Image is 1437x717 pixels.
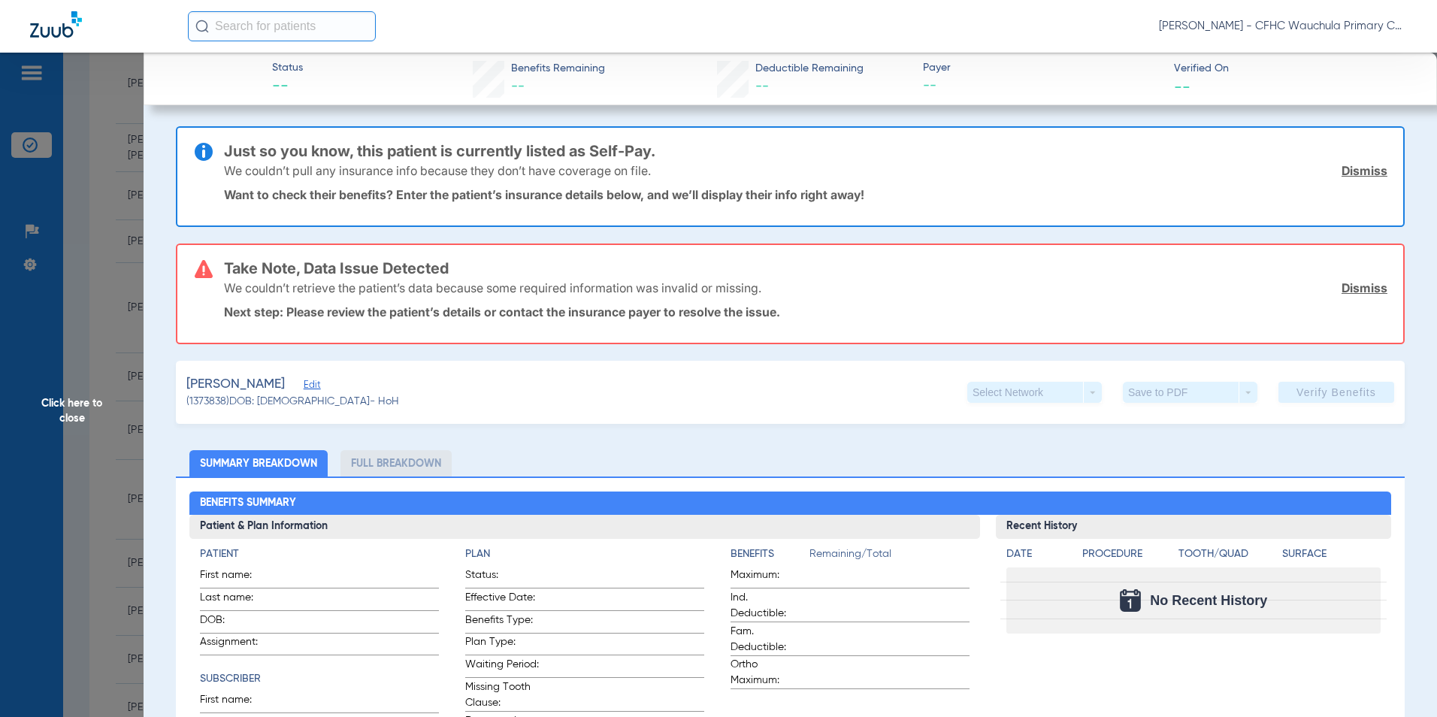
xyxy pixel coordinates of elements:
li: Full Breakdown [340,450,452,476]
p: We couldn’t retrieve the patient’s data because some required information was invalid or missing. [224,280,761,295]
img: info-icon [195,143,213,161]
span: [PERSON_NAME] - CFHC Wauchula Primary Care Dental [1159,19,1407,34]
li: Summary Breakdown [189,450,328,476]
span: Effective Date: [465,590,539,610]
h4: Plan [465,546,704,562]
span: Maximum: [731,567,804,588]
a: Dismiss [1342,280,1387,295]
input: Search for patients [188,11,376,41]
span: Benefits Type: [465,613,539,633]
span: Remaining/Total [809,546,970,567]
span: Deductible Remaining [755,61,864,77]
span: Assignment: [200,634,274,655]
span: Plan Type: [465,634,539,655]
h4: Date [1006,546,1069,562]
span: Benefits Remaining [511,61,605,77]
h3: Take Note, Data Issue Detected [224,261,1387,276]
span: Last name: [200,590,274,610]
app-breakdown-title: Procedure [1082,546,1173,567]
span: Verified On [1174,61,1412,77]
span: Ortho Maximum: [731,657,804,688]
app-breakdown-title: Surface [1282,546,1381,567]
h4: Procedure [1082,546,1173,562]
app-breakdown-title: Benefits [731,546,809,567]
span: Status [272,60,303,76]
span: Status: [465,567,539,588]
span: [PERSON_NAME] [186,375,285,394]
span: -- [1174,78,1190,94]
p: Want to check their benefits? Enter the patient’s insurance details below, and we’ll display thei... [224,187,1387,202]
img: Calendar [1120,589,1141,612]
span: First name: [200,567,274,588]
h4: Tooth/Quad [1178,546,1277,562]
span: Payer [923,60,1161,76]
h3: Patient & Plan Information [189,515,981,539]
span: DOB: [200,613,274,633]
span: Fam. Deductible: [731,624,804,655]
span: -- [511,80,525,93]
span: Waiting Period: [465,657,539,677]
span: No Recent History [1150,593,1267,608]
h3: Recent History [996,515,1391,539]
span: -- [923,77,1161,95]
p: Next step: Please review the patient’s details or contact the insurance payer to resolve the issue. [224,304,1387,319]
p: We couldn’t pull any insurance info because they don’t have coverage on file. [224,163,651,178]
span: Missing Tooth Clause: [465,679,539,711]
h4: Patient [200,546,439,562]
img: error-icon [195,260,213,278]
a: Dismiss [1342,163,1387,178]
span: -- [755,80,769,93]
img: Search Icon [195,20,209,33]
img: Zuub Logo [30,11,82,38]
iframe: Chat Widget [1362,645,1437,717]
span: First name: [200,692,274,712]
app-breakdown-title: Date [1006,546,1069,567]
h3: Just so you know, this patient is currently listed as Self-Pay. [224,144,1387,159]
h4: Benefits [731,546,809,562]
span: -- [272,77,303,98]
span: (1373838) DOB: [DEMOGRAPHIC_DATA] - HoH [186,394,399,410]
h4: Subscriber [200,671,439,687]
span: Edit [304,380,317,394]
h4: Surface [1282,546,1381,562]
span: Ind. Deductible: [731,590,804,622]
h2: Benefits Summary [189,492,1392,516]
app-breakdown-title: Tooth/Quad [1178,546,1277,567]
